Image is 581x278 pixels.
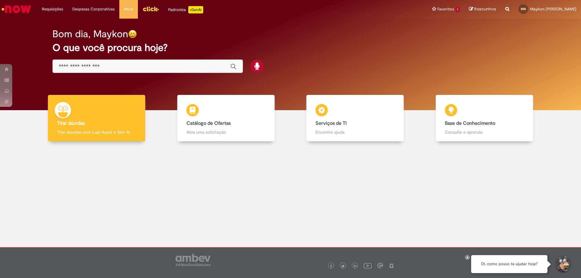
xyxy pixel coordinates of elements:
img: click_logo_yellow_360x200.png [143,4,159,13]
b: Catálogo de Ofertas [186,120,231,126]
span: More [124,6,133,12]
img: logo_footer_ambev_rotulo_gray.png [175,254,211,266]
span: Favoritos [437,6,454,12]
button: Iniciar Conversa de Suporte [554,255,572,273]
img: ServiceNow [1,3,32,15]
p: Consulte e aprenda [445,129,524,135]
h2: O que você procura hoje? [52,42,529,53]
span: Requisições [42,6,63,12]
span: Maykon [PERSON_NAME] [530,6,576,12]
span: MN [521,7,526,11]
h2: Bom dia, Maykon [52,29,128,39]
b: Tirar dúvidas [57,120,85,126]
div: Padroniza [168,6,203,13]
p: Encontre ajuda [316,129,395,135]
p: +GenAi [188,6,203,13]
a: Base de Conhecimento Consulte e aprenda [420,95,549,142]
a: Rascunhos [469,6,496,12]
img: logo_footer_linkedin.png [354,264,357,268]
p: Abra uma solicitação [186,129,265,135]
span: 1 [455,7,460,12]
img: happy-face.png [128,30,137,38]
a: Catálogo de Ofertas Abra uma solicitação [161,95,291,142]
a: Tirar dúvidas Tirar dúvidas com Lupi Assist e Gen Ai [32,95,161,142]
span: Rascunhos [474,6,496,12]
img: logo_footer_workplace.png [377,263,383,268]
span: Despesas Corporativas [72,6,115,12]
img: logo_footer_twitter.png [341,265,345,268]
b: Base de Conhecimento [445,120,495,126]
p: Tirar dúvidas com Lupi Assist e Gen Ai [57,129,136,135]
b: Serviços de TI [316,120,347,126]
div: Oi, como posso te ajudar hoje? [471,255,547,273]
img: logo_footer_youtube.png [364,262,372,269]
img: logo_footer_naosei.png [389,263,394,268]
img: logo_footer_facebook.png [330,265,333,268]
a: Serviços de TI Encontre ajuda [290,95,420,142]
